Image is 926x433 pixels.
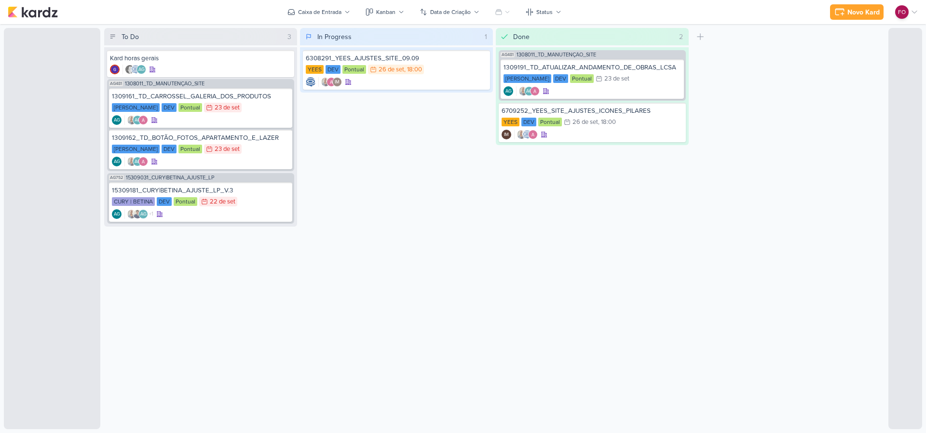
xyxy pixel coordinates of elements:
img: Iara Santos [517,130,526,139]
div: Novo Kard [847,7,880,17]
div: 26 de set [379,67,404,73]
img: Caroline Traven De Andrade [306,77,315,87]
span: AG481 [501,52,515,57]
div: [PERSON_NAME] [504,74,551,83]
span: 1308011_TD_MANUTENÇÃO_SITE [517,52,596,57]
span: AG481 [109,81,123,86]
div: Aline Gimenez Graciano [112,115,122,125]
div: Pontual [570,74,594,83]
img: kardz.app [8,6,58,18]
div: 6308291_YEES_AJUSTES_SITE_09.09 [306,54,487,63]
div: , 18:00 [404,67,422,73]
div: DEV [157,197,172,206]
span: AG752 [109,175,124,180]
div: Colaboradores: Iara Santos, Levy Pessoa, Aline Gimenez Graciano, Alessandra Gomes [124,209,153,219]
p: IM [335,80,340,85]
div: [PERSON_NAME] [112,103,160,112]
div: 1309162_TD_BOTÃO_FOTOS_APARTAMENTO_E_LAZER [112,134,289,142]
div: Fabio Oliveira [895,5,909,19]
img: Iara Santos [321,77,330,87]
div: YEES [502,118,519,126]
div: Criador(a): Caroline Traven De Andrade [306,77,315,87]
div: Pontual [178,103,202,112]
div: Criador(a): Isabella Machado Guimarães [502,130,511,139]
div: Aline Gimenez Graciano [138,209,148,219]
div: 1 [481,32,491,42]
p: AG [138,68,145,72]
p: AG [526,89,532,94]
div: Colaboradores: Iara Santos, Aline Gimenez Graciano, Alessandra Gomes [124,115,148,125]
img: Alessandra Gomes [528,130,538,139]
div: Criador(a): Aline Gimenez Graciano [504,86,513,96]
img: Giulia Boschi [110,65,120,74]
p: AG [135,118,141,123]
p: AG [505,89,512,94]
img: Caroline Traven De Andrade [131,65,140,74]
div: CURY | BETINA [112,197,155,206]
div: Isabella Machado Guimarães [502,130,511,139]
div: Aline Gimenez Graciano [504,86,513,96]
div: Pontual [342,65,366,74]
button: Novo Kard [830,4,884,20]
p: FO [898,8,906,16]
div: 23 de set [215,105,240,111]
p: IM [504,133,509,137]
div: Colaboradores: Iara Santos, Alessandra Gomes, Isabella Machado Guimarães [318,77,342,87]
div: Isabella Machado Guimarães [332,77,342,87]
div: DEV [553,74,568,83]
div: Aline Gimenez Graciano [133,115,142,125]
div: 3 [284,32,295,42]
div: 23 de set [604,76,629,82]
div: Colaboradores: Iara Santos, Aline Gimenez Graciano, Alessandra Gomes [516,86,540,96]
img: Iara Santos [518,86,528,96]
div: Colaboradores: Renata Brandão, Caroline Traven De Andrade, Aline Gimenez Graciano [123,65,146,74]
div: , 18:00 [598,119,616,125]
img: Alessandra Gomes [530,86,540,96]
div: Aline Gimenez Graciano [133,157,142,166]
div: YEES [306,65,324,74]
div: Kard horas gerais [110,54,291,63]
div: 15309181_CURY|BETINA_AJUSTE_LP_V.3 [112,186,289,195]
div: [PERSON_NAME] [112,145,160,153]
img: Alessandra Gomes [138,157,148,166]
div: Aline Gimenez Graciano [524,86,534,96]
img: Alessandra Gomes [138,115,148,125]
div: Pontual [538,118,562,126]
div: Colaboradores: Iara Santos, Caroline Traven De Andrade, Alessandra Gomes [514,130,538,139]
img: Alessandra Gomes [327,77,336,87]
div: 6709252_YEES_SITE_AJUSTES_ICONES_PILARES [502,107,683,115]
span: +1 [148,210,153,218]
div: 2 [675,32,687,42]
div: Aline Gimenez Graciano [112,157,122,166]
div: Aline Gimenez Graciano [112,209,122,219]
div: DEV [162,145,177,153]
div: Aline Gimenez Graciano [136,65,146,74]
div: DEV [162,103,177,112]
div: Pontual [178,145,202,153]
div: Criador(a): Giulia Boschi [110,65,120,74]
img: Levy Pessoa [133,209,142,219]
p: AG [114,212,120,217]
div: 26 de set [572,119,598,125]
span: 15309031_CURY|BETINA_AJUSTE_LP [126,175,214,180]
div: Criador(a): Aline Gimenez Graciano [112,209,122,219]
div: 1309191_TD_ATUALIZAR_ANDAMENTO_DE_OBRAS_LCSA [504,63,681,72]
img: Renata Brandão [125,65,135,74]
div: 1309161_TD_CARROSSEL_GALERIA_DOS_PRODUTOS [112,92,289,101]
p: AG [135,160,141,164]
img: Iara Santos [127,157,136,166]
div: DEV [326,65,340,74]
img: Caroline Traven De Andrade [522,130,532,139]
div: DEV [521,118,536,126]
div: Criador(a): Aline Gimenez Graciano [112,157,122,166]
div: Pontual [174,197,197,206]
p: AG [114,118,120,123]
img: Iara Santos [127,115,136,125]
span: 1308011_TD_MANUTENÇÃO_SITE [125,81,204,86]
div: 22 de set [210,199,235,205]
div: Colaboradores: Iara Santos, Aline Gimenez Graciano, Alessandra Gomes [124,157,148,166]
img: Iara Santos [127,209,136,219]
p: AG [114,160,120,164]
div: 23 de set [215,146,240,152]
p: AG [140,212,147,217]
